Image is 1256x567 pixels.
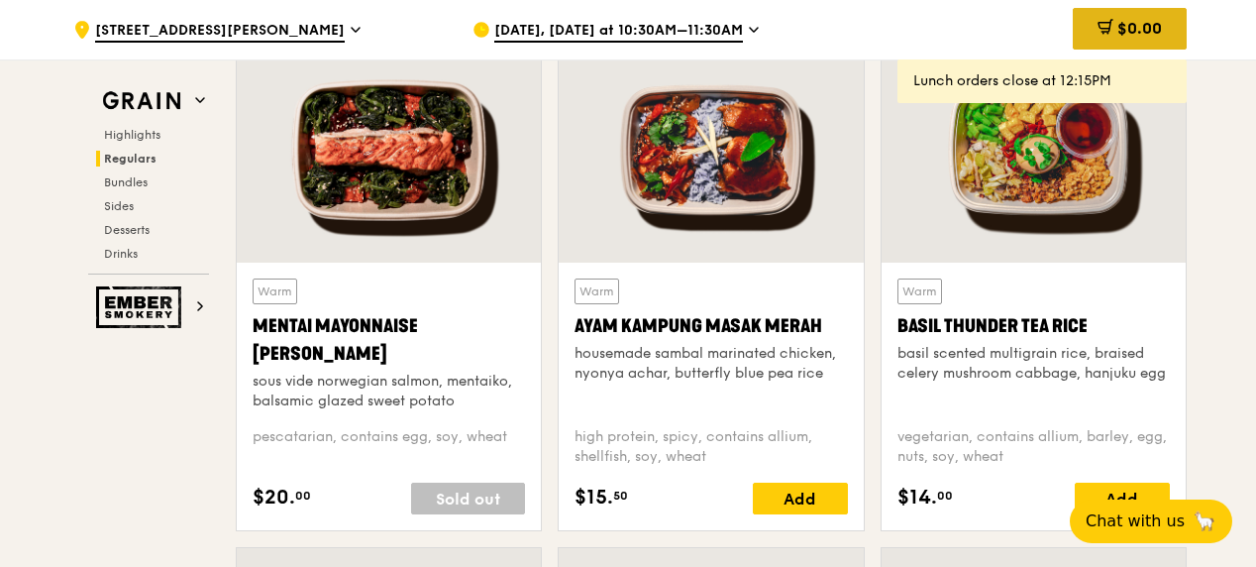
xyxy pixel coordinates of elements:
span: Sides [104,199,134,213]
div: Add [753,483,848,514]
span: Regulars [104,152,157,166]
div: basil scented multigrain rice, braised celery mushroom cabbage, hanjuku egg [897,344,1170,384]
span: Highlights [104,128,160,142]
div: vegetarian, contains allium, barley, egg, nuts, soy, wheat [897,427,1170,467]
img: Grain web logo [96,83,187,119]
div: pescatarian, contains egg, soy, wheat [253,427,525,467]
span: [STREET_ADDRESS][PERSON_NAME] [95,21,345,43]
div: Warm [253,279,297,304]
span: Desserts [104,223,150,237]
div: Warm [575,279,619,304]
span: [DATE], [DATE] at 10:30AM–11:30AM [494,21,743,43]
div: Mentai Mayonnaise [PERSON_NAME] [253,312,525,368]
span: $0.00 [1117,19,1162,38]
div: Ayam Kampung Masak Merah [575,312,847,340]
span: 00 [937,488,953,504]
span: Chat with us [1086,510,1185,533]
div: Lunch orders close at 12:15PM [913,71,1171,91]
span: $14. [897,483,937,512]
button: Chat with us🦙 [1070,500,1232,543]
span: $15. [575,483,613,512]
span: 00 [295,488,311,504]
div: sous vide norwegian salmon, mentaiko, balsamic glazed sweet potato [253,372,525,411]
span: Drinks [104,247,138,261]
div: high protein, spicy, contains allium, shellfish, soy, wheat [575,427,847,467]
img: Ember Smokery web logo [96,286,187,328]
div: Sold out [411,483,525,514]
div: Add [1075,483,1170,514]
span: $20. [253,483,295,512]
div: Basil Thunder Tea Rice [897,312,1170,340]
span: 🦙 [1193,510,1216,533]
span: Bundles [104,175,148,189]
div: housemade sambal marinated chicken, nyonya achar, butterfly blue pea rice [575,344,847,384]
span: 50 [613,488,628,504]
div: Warm [897,279,942,304]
